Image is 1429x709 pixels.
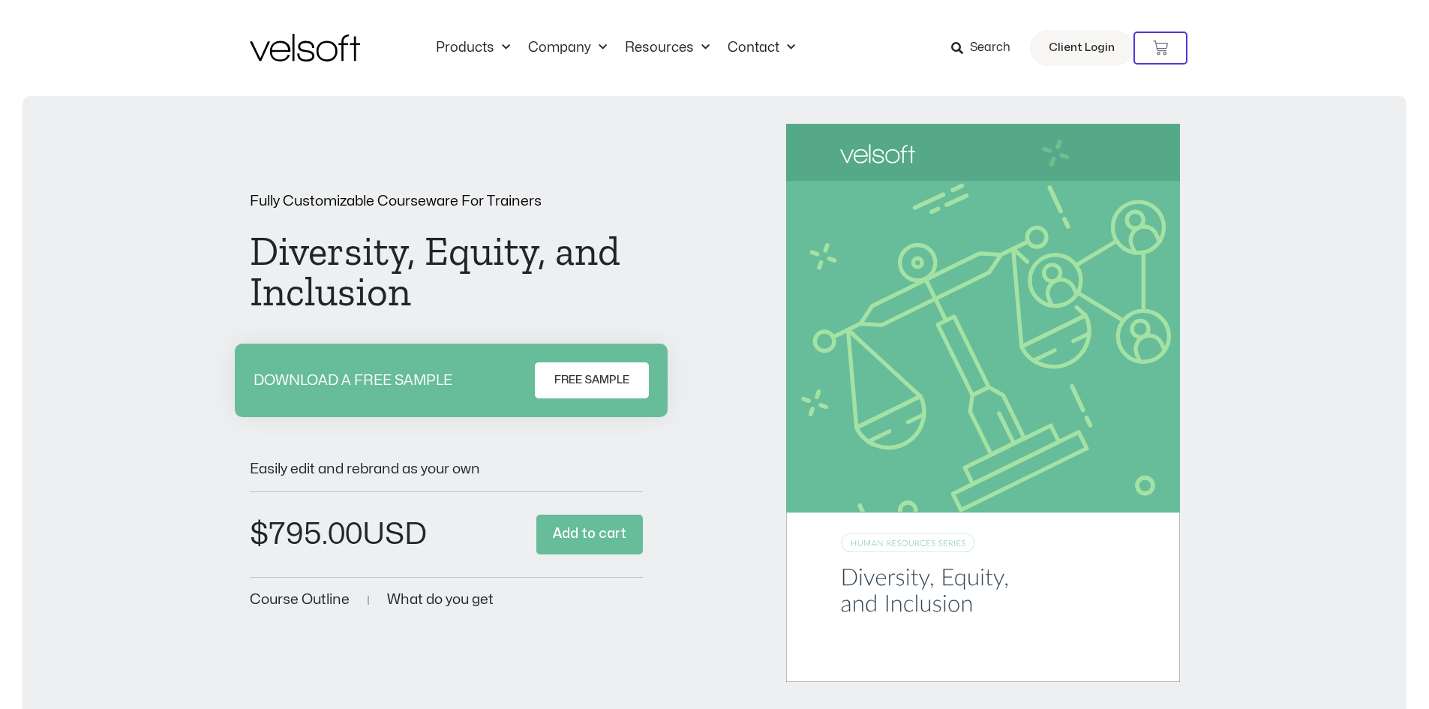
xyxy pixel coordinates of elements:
p: Easily edit and rebrand as your own [250,462,644,476]
bdi: 795.00 [250,520,362,549]
a: ContactMenu Toggle [719,40,804,56]
nav: Menu [427,40,804,56]
span: $ [250,520,269,549]
p: DOWNLOAD A FREE SAMPLE [254,374,452,388]
a: CompanyMenu Toggle [519,40,616,56]
a: Client Login [1030,30,1133,66]
a: ResourcesMenu Toggle [616,40,719,56]
img: Second Product Image [786,124,1180,682]
a: What do you get [387,593,494,607]
a: Course Outline [250,593,350,607]
span: Search [970,38,1010,58]
a: ProductsMenu Toggle [427,40,519,56]
button: Add to cart [536,515,643,554]
span: Client Login [1049,38,1115,58]
p: Fully Customizable Courseware For Trainers [250,194,644,209]
a: FREE SAMPLE [535,362,649,398]
span: FREE SAMPLE [554,371,629,389]
h1: Diversity, Equity, and Inclusion [250,231,644,312]
a: Search [951,35,1021,61]
iframe: chat widget [1238,676,1421,709]
img: Velsoft Training Materials [250,34,360,62]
